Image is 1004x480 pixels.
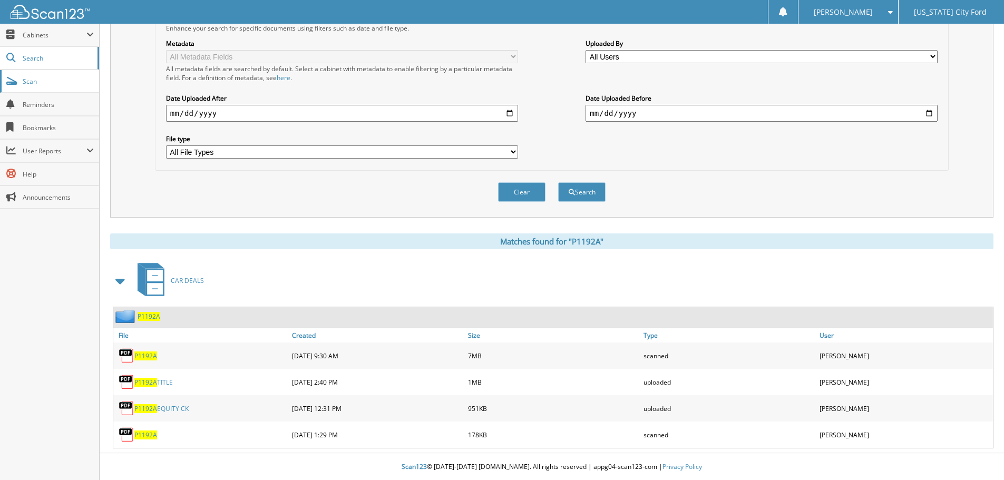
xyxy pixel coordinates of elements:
div: [PERSON_NAME] [817,424,993,445]
img: PDF.png [119,374,134,390]
img: folder2.png [115,310,138,323]
iframe: Chat Widget [951,429,1004,480]
div: uploaded [641,371,817,393]
span: P1192A [134,404,157,413]
label: Uploaded By [586,39,938,48]
a: File [113,328,289,342]
img: PDF.png [119,400,134,416]
label: File type [166,134,518,143]
span: Scan [23,77,94,86]
span: Reminders [23,100,94,109]
button: Clear [498,182,545,202]
button: Search [558,182,606,202]
img: PDF.png [119,348,134,364]
div: 951KB [465,398,641,419]
a: P1192A [134,430,157,439]
div: [PERSON_NAME] [817,345,993,366]
div: Matches found for "P1192A" [110,233,993,249]
input: start [166,105,518,122]
div: scanned [641,424,817,445]
span: CAR DEALS [171,276,204,285]
div: [DATE] 2:40 PM [289,371,465,393]
div: uploaded [641,398,817,419]
div: [PERSON_NAME] [817,398,993,419]
label: Metadata [166,39,518,48]
a: P1192ATITLE [134,378,173,387]
span: Cabinets [23,31,86,40]
a: here [277,73,290,82]
span: Announcements [23,193,94,202]
div: scanned [641,345,817,366]
span: Help [23,170,94,179]
div: [DATE] 9:30 AM [289,345,465,366]
a: Size [465,328,641,342]
span: Scan123 [402,462,427,471]
div: Enhance your search for specific documents using filters such as date and file type. [161,24,943,33]
div: 1MB [465,371,641,393]
div: 178KB [465,424,641,445]
a: CAR DEALS [131,260,204,301]
a: Privacy Policy [662,462,702,471]
div: 7MB [465,345,641,366]
a: P1192A [134,351,157,360]
div: All metadata fields are searched by default. Select a cabinet with metadata to enable filtering b... [166,64,518,82]
input: end [586,105,938,122]
div: [DATE] 1:29 PM [289,424,465,445]
div: [DATE] 12:31 PM [289,398,465,419]
div: © [DATE]-[DATE] [DOMAIN_NAME]. All rights reserved | appg04-scan123-com | [100,454,1004,480]
img: scan123-logo-white.svg [11,5,90,19]
a: Type [641,328,817,342]
span: [PERSON_NAME] [814,9,873,15]
span: P1192A [134,378,157,387]
label: Date Uploaded Before [586,94,938,103]
label: Date Uploaded After [166,94,518,103]
span: Bookmarks [23,123,94,132]
a: P1192AEQUITY CK [134,404,189,413]
span: Search [23,54,92,63]
img: PDF.png [119,427,134,443]
span: [US_STATE] City Ford [914,9,987,15]
a: User [817,328,993,342]
span: User Reports [23,146,86,155]
a: P1192A [138,312,160,321]
a: Created [289,328,465,342]
div: [PERSON_NAME] [817,371,993,393]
